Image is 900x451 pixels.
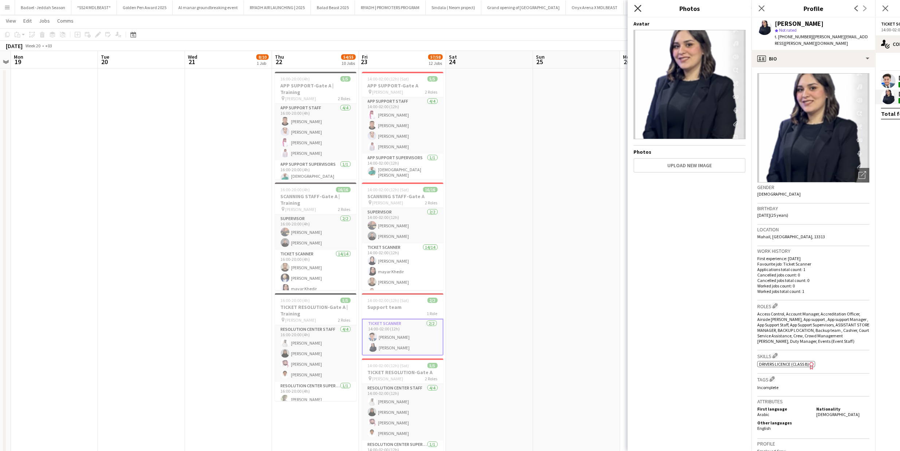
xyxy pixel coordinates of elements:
h3: Support team [362,304,443,310]
span: 5/5 [340,76,351,82]
span: 23 [361,58,368,66]
span: Access Control, Account Manager, Accreditation Officer, Airside [PERSON_NAME], App support , App ... [757,311,869,344]
p: First experience: [DATE] [757,256,869,261]
a: View [3,16,19,26]
button: Badael -Jeddah Season [15,0,71,15]
h4: Photos [633,149,746,155]
span: 2 Roles [338,317,351,323]
span: 54/55 [341,54,356,60]
span: Not rated [779,27,797,33]
div: 1 Job [257,60,268,66]
span: 5/5 [340,298,351,303]
button: RIYADH AIR LAUNCHING | 2025 [244,0,311,15]
span: 2 Roles [425,200,438,205]
span: [PERSON_NAME] [372,200,403,205]
button: Sindala ( Neom project) [426,0,481,15]
span: [DEMOGRAPHIC_DATA] [816,412,860,417]
img: Crew avatar or photo [757,73,869,183]
h4: Avatar [633,20,746,27]
span: Mon [623,54,632,60]
span: 25 [535,58,545,66]
h3: Gender [757,184,869,191]
span: 1 Role [427,311,438,316]
button: Upload new image [633,158,746,173]
h3: APP SUPPORT-Gate A | Training [275,82,356,95]
span: 16:00-20:00 (4h) [281,76,310,82]
span: 16:00-20:00 (4h) [281,187,310,192]
h3: SCANNING STAFF-Gate A [362,193,443,200]
p: Incomplete [757,385,869,390]
p: Favourite job: Ticket Scanner [757,261,869,267]
span: Sun [536,54,545,60]
span: English [757,425,771,431]
app-card-role: Ticket Scanner14/1414:00-02:00 (12h)[PERSON_NAME]mayar Khedir[PERSON_NAME][PERSON_NAME] [362,243,443,408]
p: Worked jobs total count: 1 [757,289,869,294]
span: Fri [362,54,368,60]
app-job-card: 16:00-20:00 (4h)5/5APP SUPPORT-Gate A | Training [PERSON_NAME]2 RolesApp Support Staff4/416:00-20... [275,72,356,180]
span: 14:00-02:00 (12h) (Sat) [368,298,409,303]
div: Bio [751,50,875,67]
span: t. [PHONE_NUMBER] [775,34,813,39]
app-card-role: Ticket Scanner2/214:00-02:00 (12h)[PERSON_NAME][PERSON_NAME] [362,319,443,356]
button: Balad Beast 2025 [311,0,355,15]
span: Wed [188,54,197,60]
h3: Birthday [757,205,869,212]
h5: Other languages [757,420,810,425]
span: Week 20 [24,43,42,48]
app-card-role: Resolution Center Staff4/414:00-02:00 (12h)[PERSON_NAME][PERSON_NAME][PERSON_NAME][PERSON_NAME] [362,384,443,440]
app-card-role: App Support Staff4/414:00-02:00 (12h)[PERSON_NAME][PERSON_NAME][PERSON_NAME][PERSON_NAME] [362,97,443,154]
p: Cancelled jobs total count: 0 [757,278,869,283]
span: Tue [101,54,109,60]
span: [DATE] (25 years) [757,212,788,218]
span: [PERSON_NAME] [372,376,403,381]
h3: Attributes [757,398,869,405]
h5: First language [757,406,810,412]
h3: SCANNING STAFF-Gate A | Training [275,193,356,206]
span: Edit [23,17,32,24]
app-job-card: 16:00-20:00 (4h)16/16SCANNING STAFF-Gate A | Training [PERSON_NAME]2 RolesSupervisor2/216:00-20:0... [275,183,356,290]
button: *SS24 MDLBEAST* [71,0,117,15]
span: 2 Roles [425,376,438,381]
span: 2/2 [427,298,438,303]
h3: APP SUPPORT-Gate A [362,82,443,89]
span: [PERSON_NAME] [285,96,316,101]
p: Applications total count: 1 [757,267,869,272]
a: Comms [54,16,76,26]
div: 12 Jobs [429,60,442,66]
span: 5/5 [427,363,438,368]
h5: Nationality [816,406,869,412]
span: [PERSON_NAME] [285,317,316,323]
span: 57/58 [428,54,443,60]
div: 14:00-02:00 (12h) (Sat)16/16SCANNING STAFF-Gate A [PERSON_NAME]2 RolesSupervisor2/214:00-02:00 (1... [362,183,443,290]
span: Mahail, [GEOGRAPHIC_DATA], 13313 [757,234,825,239]
span: 19 [13,58,23,66]
h3: Roles [757,302,869,310]
div: 14:00-02:00 (12h) (Sat)2/2Support team1 RoleTicket Scanner2/214:00-02:00 (12h)[PERSON_NAME][PERSO... [362,293,443,356]
span: 14:00-02:00 (12h) (Sat) [368,187,409,192]
div: 14:00-02:00 (12h) (Sat)5/5APP SUPPORT-Gate A [PERSON_NAME]2 RolesApp Support Staff4/414:00-02:00 ... [362,72,443,180]
span: 2 Roles [338,207,351,212]
button: Al manar groundbreaking event [173,0,244,15]
span: Jobs [39,17,50,24]
span: 2 Roles [425,89,438,95]
app-card-role: App Support Staff4/416:00-20:00 (4h)[PERSON_NAME][PERSON_NAME][PERSON_NAME][PERSON_NAME] [275,104,356,160]
span: 2 Roles [338,96,351,101]
app-card-role: Resolution Center Staff4/416:00-20:00 (4h)[PERSON_NAME][PERSON_NAME][PERSON_NAME][PERSON_NAME] [275,325,356,382]
span: 14:00-02:00 (12h) (Sat) [368,76,409,82]
app-card-role: Ticket Scanner14/1416:00-20:00 (4h)[PERSON_NAME][PERSON_NAME]mayar Khedir [275,250,356,414]
span: 14:00-02:00 (12h) (Sat) [368,363,409,368]
h3: Photos [628,4,751,13]
button: Onyx Arena X MDLBEAST [566,0,624,15]
button: Grand opening of [GEOGRAPHIC_DATA] [481,0,566,15]
div: Open photos pop-in [855,168,869,183]
h3: Profile [751,4,875,13]
span: 21 [187,58,197,66]
span: [PERSON_NAME] [285,207,316,212]
span: Arabic [757,412,769,417]
a: Edit [20,16,35,26]
a: Jobs [36,16,53,26]
span: Mon [14,54,23,60]
app-job-card: 16:00-20:00 (4h)5/5TICKET RESOLUTION-Gate A | Training [PERSON_NAME]2 RolesResolution Center Staf... [275,293,356,401]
